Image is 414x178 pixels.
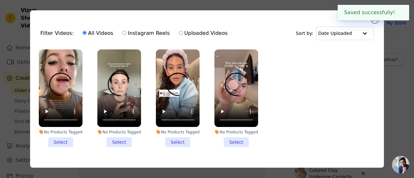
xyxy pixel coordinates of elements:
div: Filter Videos: [40,26,231,41]
label: Uploaded Videos [179,29,228,37]
button: Close [395,9,403,16]
div: Sort by: [296,26,374,40]
div: No Products Tagged [156,130,200,135]
div: No Products Tagged [214,130,258,135]
div: No Products Tagged [97,130,141,135]
label: All Videos [82,29,114,37]
div: Saved successfully! [338,5,409,20]
a: Open chat [392,156,409,173]
label: Instagram Reels [122,29,170,37]
div: No Products Tagged [39,130,82,135]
